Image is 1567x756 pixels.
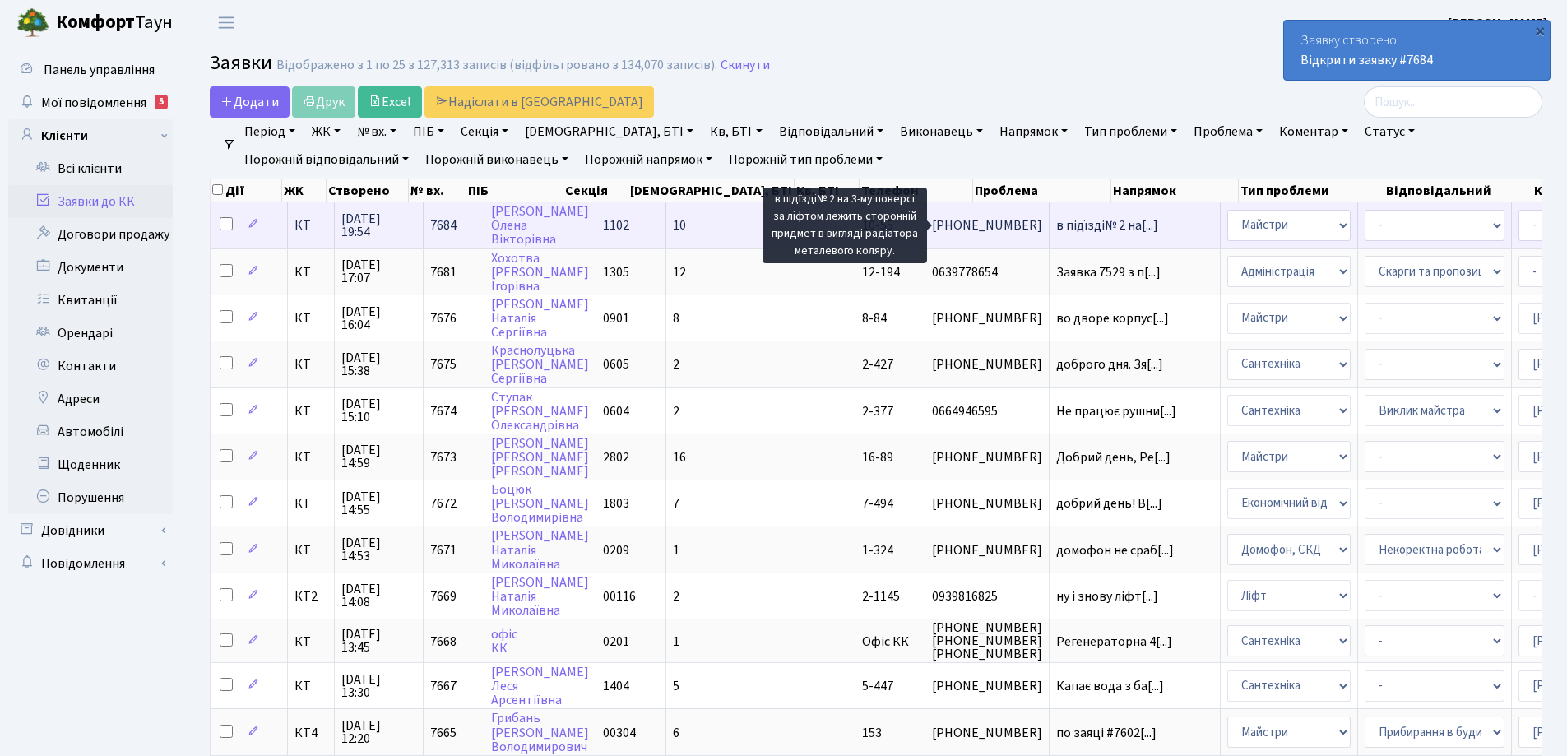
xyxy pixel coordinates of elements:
span: КТ [294,451,327,464]
span: 16-89 [862,448,893,466]
span: 7-494 [862,494,893,513]
span: КТ [294,219,327,232]
b: [PERSON_NAME] [1448,14,1547,32]
a: Порожній тип проблеми [722,146,889,174]
span: 0209 [603,541,629,559]
th: Дії [211,179,282,202]
span: 1102 [603,216,629,234]
span: добрий день! В[...] [1056,494,1162,513]
span: КТ [294,679,327,693]
span: Добрий день, Ре[...] [1056,448,1171,466]
span: 7671 [430,541,457,559]
a: [PERSON_NAME]НаталіяМиколаївна [491,573,589,619]
span: 12 [673,263,686,281]
a: Порожній відповідальний [238,146,415,174]
a: Орендарі [8,317,173,350]
span: 2-1145 [862,587,900,605]
a: Порожній виконавець [419,146,575,174]
span: Таун [56,9,173,37]
a: № вх. [350,118,403,146]
a: Напрямок [993,118,1074,146]
span: [DATE] 13:45 [341,628,416,654]
span: [DATE] 14:53 [341,536,416,563]
span: 0201 [603,633,629,651]
th: ПІБ [466,179,563,202]
span: 2 [673,587,679,605]
span: Офіс КК [862,633,909,651]
span: [PHONE_NUMBER] [932,679,1042,693]
span: 0939816825 [932,590,1042,603]
span: КТ [294,497,327,510]
span: 12-194 [862,263,900,281]
a: Порушення [8,481,173,514]
a: Договори продажу [8,218,173,251]
span: 7668 [430,633,457,651]
span: 00304 [603,724,636,742]
span: 7674 [430,402,457,420]
span: КТ [294,635,327,648]
a: Боцюк[PERSON_NAME]Володимирівна [491,480,589,526]
a: ПІБ [406,118,451,146]
span: [DATE] 14:59 [341,443,416,470]
span: КТ [294,312,327,325]
a: [PERSON_NAME]ЛесяАрсентіївна [491,663,589,709]
span: 2802 [603,448,629,466]
a: Excel [358,86,422,118]
span: Заявка 7529 з п[...] [1056,263,1161,281]
span: Заявки [210,49,272,77]
th: ЖК [282,179,327,202]
span: 16 [673,448,686,466]
th: Створено [327,179,409,202]
span: 7684 [430,216,457,234]
span: [DATE] 19:54 [341,212,416,239]
a: Виконавець [893,118,990,146]
span: [PHONE_NUMBER] [932,497,1042,510]
span: [PHONE_NUMBER] [932,726,1042,740]
a: Хохотва[PERSON_NAME]Ігорівна [491,249,589,295]
a: Додати [210,86,290,118]
span: 7672 [430,494,457,513]
a: [PERSON_NAME]НаталіяСергіївна [491,295,589,341]
span: 8-84 [862,309,887,327]
span: 1 [673,633,679,651]
div: Заявку створено [1284,21,1550,80]
span: 00116 [603,587,636,605]
a: Всі клієнти [8,152,173,185]
span: доброго дня. Зя[...] [1056,355,1163,373]
span: 7681 [430,263,457,281]
a: Краснолуцька[PERSON_NAME]Сергіївна [491,341,589,387]
div: × [1532,22,1548,39]
th: № вх. [409,179,466,202]
span: КТ [294,544,327,557]
span: 7667 [430,677,457,695]
a: Повідомлення [8,547,173,580]
span: [DATE] 12:20 [341,719,416,745]
span: Додати [220,93,279,111]
span: 0901 [603,309,629,327]
span: 7673 [430,448,457,466]
a: [PERSON_NAME]ОленаВікторівна [491,202,589,248]
span: ну і знову ліфт[...] [1056,587,1158,605]
a: Мої повідомлення5 [8,86,173,119]
span: 2-377 [862,402,893,420]
a: Адреси [8,383,173,415]
span: 7665 [430,724,457,742]
span: Регенераторна 4[...] [1056,633,1172,651]
a: Автомобілі [8,415,173,448]
th: Секція [563,179,628,202]
b: Комфорт [56,9,135,35]
a: офісКК [491,625,517,657]
a: Порожній напрямок [578,146,719,174]
span: Капає вода з ба[...] [1056,677,1164,695]
span: 2-427 [862,355,893,373]
span: 0605 [603,355,629,373]
th: Напрямок [1111,179,1239,202]
a: Заявки до КК [8,185,173,218]
span: [DATE] 15:10 [341,397,416,424]
a: [PERSON_NAME] [1448,13,1547,33]
span: Панель управління [44,61,155,79]
a: Тип проблеми [1078,118,1184,146]
a: Клієнти [8,119,173,152]
button: Переключити навігацію [206,9,247,36]
a: Документи [8,251,173,284]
